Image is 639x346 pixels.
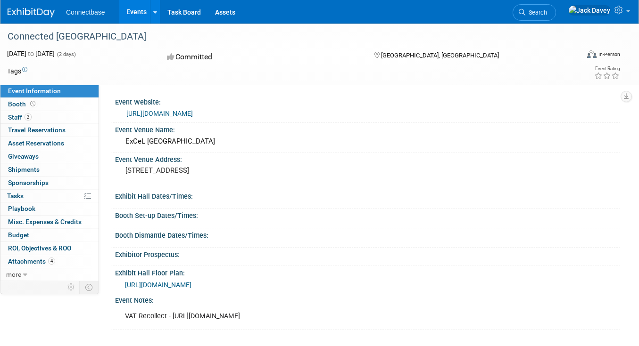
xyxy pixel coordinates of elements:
div: Event Venue Address: [115,153,620,164]
span: Travel Reservations [8,126,66,134]
img: Format-Inperson.png [587,50,597,58]
span: Staff [8,113,32,121]
div: Event Notes: [115,293,620,305]
div: Event Venue Name: [115,123,620,135]
span: Misc. Expenses & Credits [8,218,82,225]
pre: [STREET_ADDRESS] [125,166,315,175]
a: Booth [0,98,99,111]
span: 2 [25,113,32,121]
span: to [26,50,35,57]
span: Giveaways [8,153,39,160]
div: Event Website: [115,95,620,107]
span: more [6,271,21,278]
span: 4 [48,257,55,265]
div: Booth Dismantle Dates/Times: [115,228,620,240]
span: Booth [8,100,37,108]
a: [URL][DOMAIN_NAME] [126,110,193,117]
div: ExCeL [GEOGRAPHIC_DATA] [122,134,613,149]
span: [GEOGRAPHIC_DATA], [GEOGRAPHIC_DATA] [381,52,499,59]
span: (2 days) [56,51,76,57]
img: Jack Davey [568,5,611,16]
a: ROI, Objectives & ROO [0,242,99,255]
div: In-Person [598,51,620,58]
td: Personalize Event Tab Strip [63,281,80,293]
div: Committed [164,49,359,65]
a: [URL][DOMAIN_NAME] [125,281,191,289]
a: Budget [0,229,99,241]
span: Budget [8,231,29,239]
a: more [0,268,99,281]
div: Exhibit Hall Dates/Times: [115,189,620,201]
span: Search [525,9,547,16]
div: Connected [GEOGRAPHIC_DATA] [4,28,568,45]
div: Booth Set-up Dates/Times: [115,209,620,220]
span: Shipments [8,166,40,173]
a: Sponsorships [0,177,99,189]
a: Attachments4 [0,255,99,268]
td: Toggle Event Tabs [80,281,99,293]
span: Asset Reservations [8,139,64,147]
a: Playbook [0,202,99,215]
img: ExhibitDay [8,8,55,17]
div: Event Format [530,49,620,63]
a: Travel Reservations [0,124,99,137]
a: Shipments [0,163,99,176]
a: Giveaways [0,150,99,163]
span: Sponsorships [8,179,49,186]
div: VAT Recollect - [URL][DOMAIN_NAME] [118,307,521,326]
span: [DATE] [DATE] [7,50,55,57]
span: ROI, Objectives & ROO [8,244,71,252]
a: Tasks [0,190,99,202]
a: Event Information [0,85,99,97]
span: Tasks [7,192,24,200]
a: Misc. Expenses & Credits [0,216,99,228]
span: Booth not reserved yet [28,100,37,107]
span: Event Information [8,87,61,95]
span: Connectbase [66,8,105,16]
td: Tags [7,66,27,76]
a: Asset Reservations [0,137,99,150]
span: Playbook [8,205,35,212]
a: Search [513,4,556,21]
div: Exhibit Hall Floor Plan: [115,266,620,278]
div: Exhibitor Prospectus: [115,248,620,259]
a: Staff2 [0,111,99,124]
div: Event Rating [594,66,620,71]
span: Attachments [8,257,55,265]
